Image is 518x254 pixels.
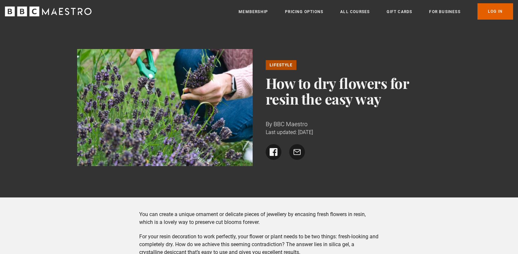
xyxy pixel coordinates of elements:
a: Pricing Options [285,8,323,15]
h1: How to dry flowers for resin the easy way [266,75,441,107]
p: You can create a unique ornament or delicate pieces of jewellery by encasing fresh flowers in res... [139,211,379,226]
a: Log In [477,3,513,20]
a: Lifestyle [266,60,297,70]
img: A woman picks a bunch of lavender with secateurs [77,49,253,166]
svg: BBC Maestro [5,7,92,16]
span: By [266,121,272,127]
span: BBC Maestro [274,121,308,127]
a: All Courses [340,8,370,15]
a: Gift Cards [387,8,412,15]
nav: Primary [239,3,513,20]
a: For business [429,8,460,15]
a: Membership [239,8,268,15]
time: Last updated: [DATE] [266,129,313,135]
